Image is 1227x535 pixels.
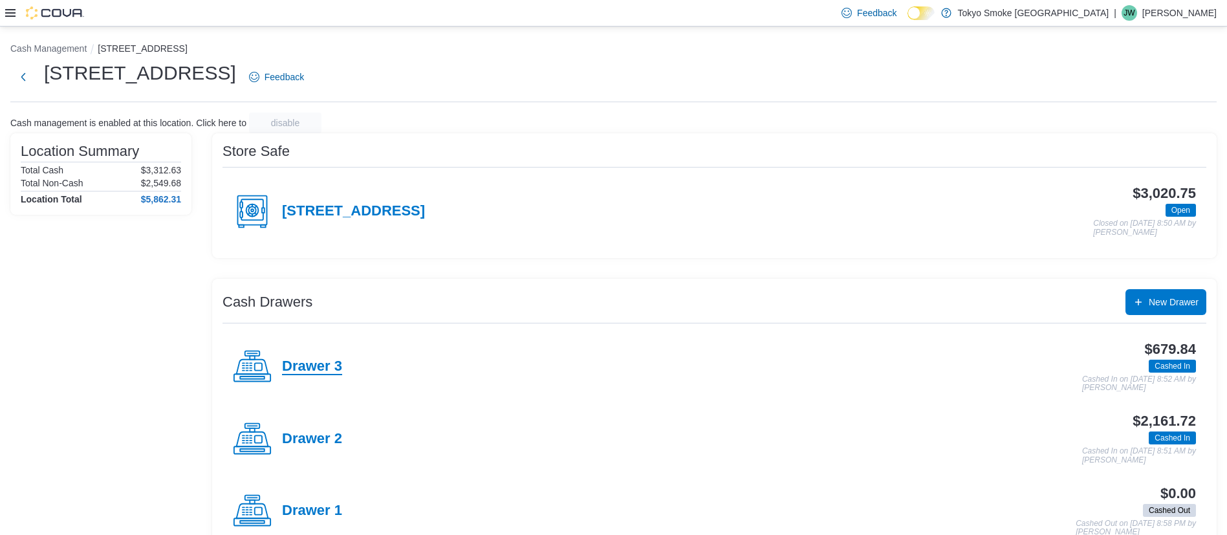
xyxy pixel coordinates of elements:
[244,64,309,90] a: Feedback
[10,42,1217,58] nav: An example of EuiBreadcrumbs
[271,116,299,129] span: disable
[249,113,321,133] button: disable
[1166,204,1196,217] span: Open
[21,194,82,204] h4: Location Total
[1142,5,1217,21] p: [PERSON_NAME]
[1114,5,1116,21] p: |
[141,178,181,188] p: $2,549.68
[1155,432,1190,444] span: Cashed In
[26,6,84,19] img: Cova
[265,71,304,83] span: Feedback
[907,6,935,20] input: Dark Mode
[282,503,342,519] h4: Drawer 1
[1145,342,1196,357] h3: $679.84
[1155,360,1190,372] span: Cashed In
[282,358,342,375] h4: Drawer 3
[98,43,187,54] button: [STREET_ADDRESS]
[1143,504,1196,517] span: Cashed Out
[1122,5,1137,21] div: Jada Walsh
[44,60,236,86] h1: [STREET_ADDRESS]
[21,178,83,188] h6: Total Non-Cash
[1124,5,1135,21] span: JW
[10,64,36,90] button: Next
[958,5,1109,21] p: Tokyo Smoke [GEOGRAPHIC_DATA]
[21,165,63,175] h6: Total Cash
[10,118,246,128] p: Cash management is enabled at this location. Click here to
[907,20,908,21] span: Dark Mode
[141,165,181,175] p: $3,312.63
[282,203,425,220] h4: [STREET_ADDRESS]
[1149,296,1199,309] span: New Drawer
[1149,360,1196,373] span: Cashed In
[1133,413,1196,429] h3: $2,161.72
[223,294,312,310] h3: Cash Drawers
[10,43,87,54] button: Cash Management
[1160,486,1196,501] h3: $0.00
[1149,505,1190,516] span: Cashed Out
[282,431,342,448] h4: Drawer 2
[141,194,181,204] h4: $5,862.31
[21,144,139,159] h3: Location Summary
[1133,186,1196,201] h3: $3,020.75
[1149,431,1196,444] span: Cashed In
[857,6,896,19] span: Feedback
[1125,289,1206,315] button: New Drawer
[1082,375,1196,393] p: Cashed In on [DATE] 8:52 AM by [PERSON_NAME]
[1171,204,1190,216] span: Open
[1082,447,1196,464] p: Cashed In on [DATE] 8:51 AM by [PERSON_NAME]
[223,144,290,159] h3: Store Safe
[1093,219,1196,237] p: Closed on [DATE] 8:50 AM by [PERSON_NAME]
